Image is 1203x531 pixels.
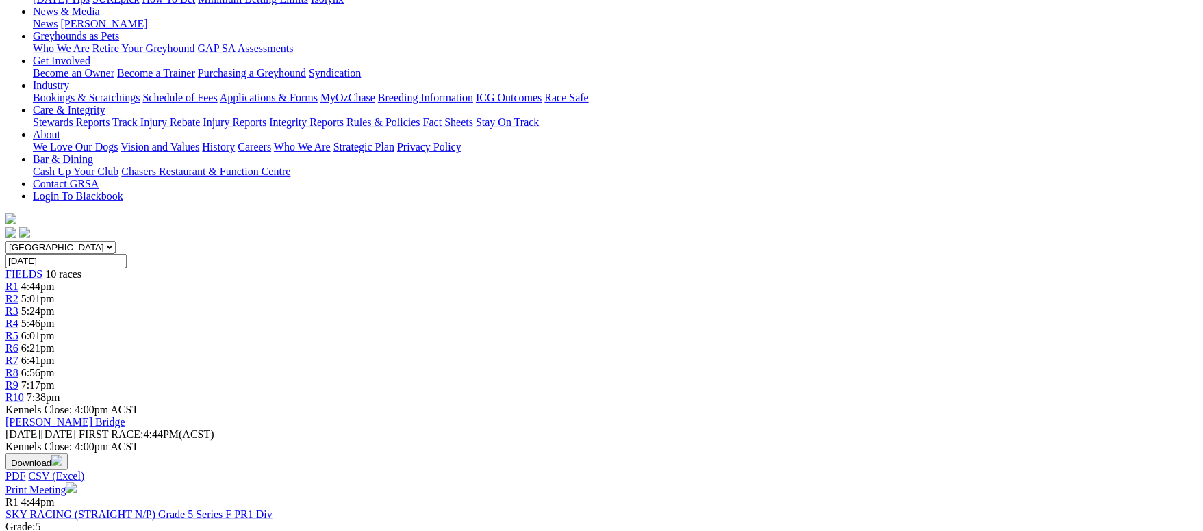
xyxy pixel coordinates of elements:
[238,141,271,153] a: Careers
[19,227,30,238] img: twitter.svg
[423,116,473,128] a: Fact Sheets
[21,496,55,508] span: 4:44pm
[117,67,195,79] a: Become a Trainer
[5,484,77,495] a: Print Meeting
[5,254,127,268] input: Select date
[33,141,118,153] a: We Love Our Dogs
[33,116,110,128] a: Stewards Reports
[203,116,266,128] a: Injury Reports
[79,428,214,440] span: 4:44PM(ACST)
[5,391,24,403] a: R10
[33,42,90,54] a: Who We Are
[33,166,1198,178] div: Bar & Dining
[33,166,118,177] a: Cash Up Your Club
[112,116,200,128] a: Track Injury Rebate
[202,141,235,153] a: History
[320,92,375,103] a: MyOzChase
[378,92,473,103] a: Breeding Information
[220,92,318,103] a: Applications & Forms
[274,141,331,153] a: Who We Are
[45,268,81,280] span: 10 races
[5,213,16,224] img: logo-grsa-white.png
[33,178,99,190] a: Contact GRSA
[5,379,18,391] a: R9
[33,92,140,103] a: Bookings & Scratchings
[5,470,1198,482] div: Download
[21,342,55,354] span: 6:21pm
[92,42,195,54] a: Retire Your Greyhound
[5,268,42,280] a: FIELDS
[309,67,361,79] a: Syndication
[476,116,539,128] a: Stay On Track
[33,67,1198,79] div: Get Involved
[5,453,68,470] button: Download
[33,153,93,165] a: Bar & Dining
[33,129,60,140] a: About
[21,293,55,305] span: 5:01pm
[28,470,84,482] a: CSV (Excel)
[21,281,55,292] span: 4:44pm
[33,5,100,17] a: News & Media
[5,293,18,305] a: R2
[5,342,18,354] a: R6
[33,55,90,66] a: Get Involved
[33,79,69,91] a: Industry
[5,404,138,415] span: Kennels Close: 4:00pm ACST
[21,330,55,341] span: 6:01pm
[51,455,62,466] img: download.svg
[544,92,588,103] a: Race Safe
[33,92,1198,104] div: Industry
[21,354,55,366] span: 6:41pm
[269,116,344,128] a: Integrity Reports
[5,330,18,341] a: R5
[21,305,55,317] span: 5:24pm
[198,42,294,54] a: GAP SA Assessments
[33,116,1198,129] div: Care & Integrity
[5,318,18,329] a: R4
[33,42,1198,55] div: Greyhounds as Pets
[5,428,41,440] span: [DATE]
[5,416,125,428] a: [PERSON_NAME] Bridge
[5,508,273,520] a: SKY RACING (STRAIGHT N/P) Grade 5 Series F PR1 Div
[33,18,1198,30] div: News & Media
[33,30,119,42] a: Greyhounds as Pets
[5,305,18,317] a: R3
[397,141,461,153] a: Privacy Policy
[5,470,25,482] a: PDF
[5,367,18,378] a: R8
[27,391,60,403] span: 7:38pm
[5,281,18,292] a: R1
[121,141,199,153] a: Vision and Values
[21,367,55,378] span: 6:56pm
[33,141,1198,153] div: About
[79,428,143,440] span: FIRST RACE:
[33,104,105,116] a: Care & Integrity
[33,190,123,202] a: Login To Blackbook
[198,67,306,79] a: Purchasing a Greyhound
[5,354,18,366] a: R7
[346,116,420,128] a: Rules & Policies
[33,67,114,79] a: Become an Owner
[121,166,290,177] a: Chasers Restaurant & Function Centre
[5,227,16,238] img: facebook.svg
[142,92,217,103] a: Schedule of Fees
[21,379,55,391] span: 7:17pm
[333,141,394,153] a: Strategic Plan
[5,496,18,508] span: R1
[476,92,542,103] a: ICG Outcomes
[5,428,76,440] span: [DATE]
[21,318,55,329] span: 5:46pm
[60,18,147,29] a: [PERSON_NAME]
[33,18,58,29] a: News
